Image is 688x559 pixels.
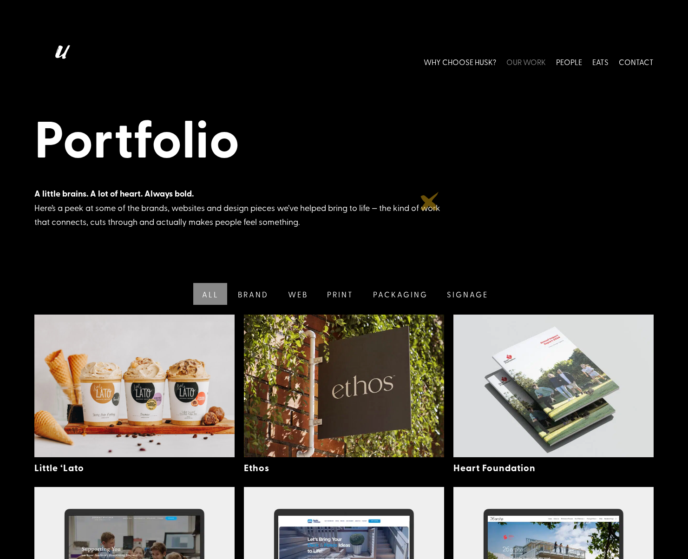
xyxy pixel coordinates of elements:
a: Ethos [244,461,269,474]
a: CONTACT [619,41,654,83]
div: Here’s a peek at some of the brands, websites and design pieces we’ve helped bring to life — the ... [34,186,452,229]
a: Web [277,283,317,305]
img: Little ‘Lato [34,315,235,457]
a: WHY CHOOSE HUSK? [424,41,496,83]
a: PEOPLE [556,41,582,83]
a: Print [316,283,362,305]
a: All [191,283,228,305]
img: Husk logo [34,41,85,83]
a: Packaging [362,283,436,305]
a: OUR WORK [506,41,546,83]
a: Brand [227,283,277,305]
strong: A little brains. A lot of heart. Always bold. [34,187,194,199]
h1: Portfolio [34,107,654,173]
a: Heart Foundation [453,461,536,474]
a: Little ‘Lato [34,461,84,474]
img: Ethos [244,315,444,457]
a: EATS [592,41,609,83]
img: Heart Foundation [453,315,654,457]
a: Signage [436,283,497,305]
